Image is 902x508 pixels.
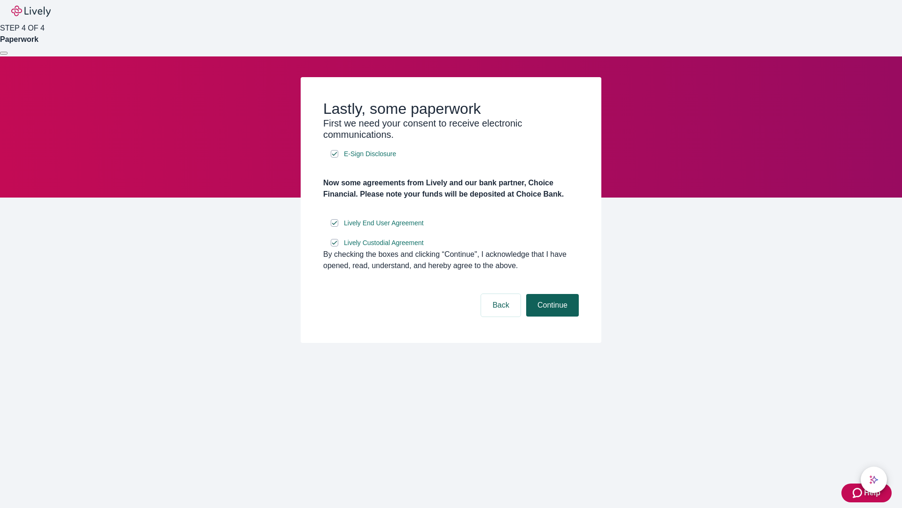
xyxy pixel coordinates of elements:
[342,237,426,249] a: e-sign disclosure document
[342,148,398,160] a: e-sign disclosure document
[323,118,579,140] h3: First we need your consent to receive electronic communications.
[11,6,51,17] img: Lively
[323,249,579,271] div: By checking the boxes and clicking “Continue", I acknowledge that I have opened, read, understand...
[853,487,864,499] svg: Zendesk support icon
[323,177,579,200] h4: Now some agreements from Lively and our bank partner, Choice Financial. Please note your funds wi...
[864,487,880,499] span: Help
[481,294,521,317] button: Back
[841,484,892,502] button: Zendesk support iconHelp
[344,149,396,159] span: E-Sign Disclosure
[323,100,579,118] h2: Lastly, some paperwork
[861,467,887,493] button: chat
[342,217,426,229] a: e-sign disclosure document
[869,475,879,484] svg: Lively AI Assistant
[526,294,579,317] button: Continue
[344,238,424,248] span: Lively Custodial Agreement
[344,218,424,228] span: Lively End User Agreement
